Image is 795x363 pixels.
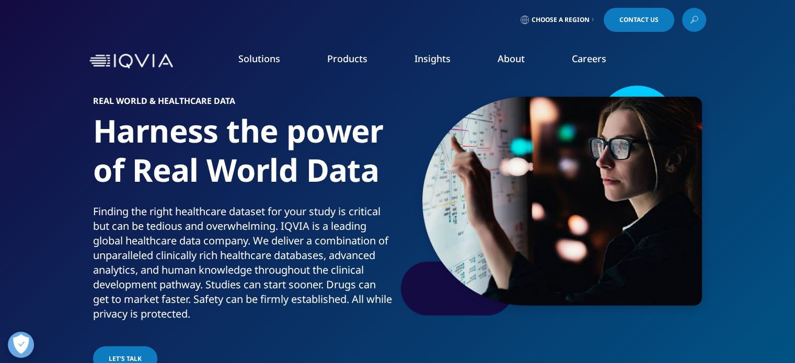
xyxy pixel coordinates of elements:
a: Solutions [238,52,280,65]
span: Let's Talk [109,354,142,363]
a: About [498,52,525,65]
p: Finding the right healthcare dataset for your study is critical but can be tedious and overwhelmi... [93,204,394,327]
a: Careers [572,52,606,65]
span: Choose a Region [532,16,590,24]
img: IQVIA Healthcare Information Technology and Pharma Clinical Research Company [89,54,173,69]
h6: Real World & Healthcare Data [93,97,394,111]
a: Insights [414,52,451,65]
h1: Harness the power of Real World Data [93,111,394,204]
a: Products [327,52,367,65]
span: Contact Us [619,17,659,23]
img: 2054_young-woman-touching-big-digital-monitor.jpg [422,97,702,306]
button: Voorkeuren openen [8,332,34,358]
nav: Primary [177,37,706,86]
a: Contact Us [604,8,674,32]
